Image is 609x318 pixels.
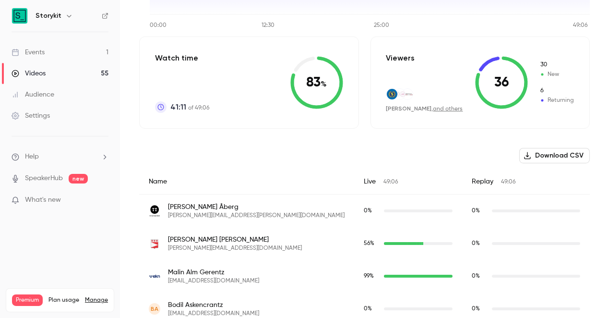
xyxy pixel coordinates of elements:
span: 0 % [472,241,480,246]
img: lm.se [402,89,413,99]
img: danderyd.se [149,238,160,249]
span: 99 % [364,273,374,279]
p: Watch time [155,52,209,64]
span: New [539,61,574,69]
h6: Storykit [36,11,61,21]
span: Live watch time [364,272,379,281]
span: Replay watch time [472,207,487,215]
span: Replay watch time [472,239,487,248]
span: 56 % [364,241,374,246]
span: new [69,174,88,183]
span: Help [25,152,39,162]
div: Settings [12,111,50,121]
span: 0 % [472,306,480,312]
span: Premium [12,294,43,306]
span: [EMAIL_ADDRESS][DOMAIN_NAME] [168,277,259,285]
p: Viewers [386,52,415,64]
span: 0 % [364,208,372,214]
div: anna.alexandersson@danderyd.se [139,227,590,260]
li: help-dropdown-opener [12,152,108,162]
div: Events [12,48,45,57]
span: [PERSON_NAME] [PERSON_NAME] [168,235,302,245]
span: What's new [25,195,61,205]
span: 0 % [472,273,480,279]
span: [PERSON_NAME][EMAIL_ADDRESS][DOMAIN_NAME] [168,245,302,252]
img: 1.6miljonerklubben.com [394,89,405,99]
span: BA [151,305,158,313]
div: Replay [462,169,590,195]
span: 0 % [364,306,372,312]
span: 49:06 [383,179,398,185]
img: Storykit [12,8,27,24]
a: SpeakerHub [25,173,63,183]
span: [PERSON_NAME][EMAIL_ADDRESS][PERSON_NAME][DOMAIN_NAME] [168,212,345,220]
a: and others [433,106,463,112]
p: of 49:06 [170,101,209,113]
span: Live watch time [364,239,379,248]
tspan: 00:00 [150,23,167,29]
span: Returning [539,96,574,105]
img: tt.se [149,205,160,217]
span: Live watch time [364,305,379,313]
span: 49:06 [501,179,515,185]
span: Replay watch time [472,272,487,281]
span: 0 % [472,208,480,214]
span: [PERSON_NAME] Åberg [168,202,345,212]
span: Live watch time [364,207,379,215]
button: Download CSV [519,148,590,163]
tspan: 12:30 [262,23,275,29]
span: New [539,70,574,79]
span: Bodil Askencrantz [168,300,259,310]
span: [EMAIL_ADDRESS][DOMAIN_NAME] [168,310,259,318]
div: catherine.aberg@tt.se [139,195,590,228]
a: Manage [85,296,108,304]
span: Plan usage [48,296,79,304]
span: 41:11 [170,101,186,113]
tspan: 49:06 [573,23,588,29]
div: Name [139,169,354,195]
div: Live [354,169,462,195]
tspan: 25:00 [374,23,389,29]
span: Returning [539,86,574,95]
img: handboll.rf.se [387,89,397,99]
div: , [386,105,463,113]
div: Audience [12,90,54,99]
span: Replay watch time [472,305,487,313]
img: ekn.se [149,270,160,282]
iframe: Noticeable Trigger [97,196,108,205]
div: malin.alm-gerentz@ekn.se [139,260,590,293]
span: [PERSON_NAME] [386,105,432,112]
span: Malin Alm Gerentz [168,268,259,277]
div: Videos [12,69,46,78]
